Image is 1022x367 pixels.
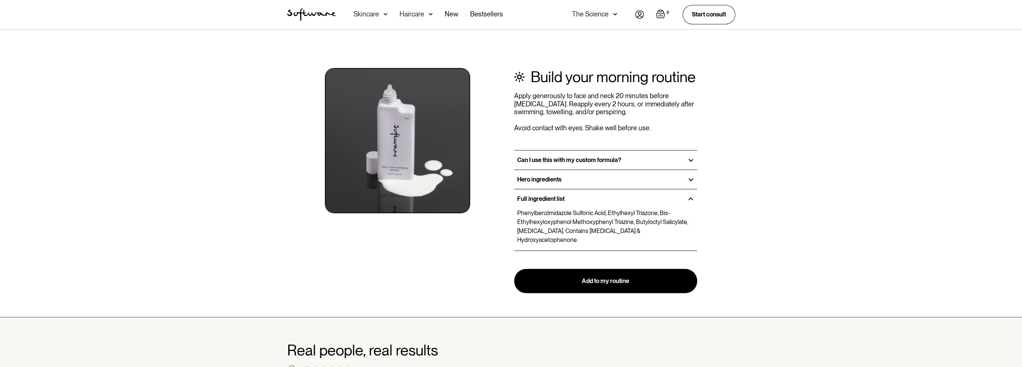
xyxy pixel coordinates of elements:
[287,8,336,21] a: home
[665,9,671,16] div: 0
[429,10,433,18] img: arrow down
[613,10,617,18] img: arrow down
[531,68,696,86] h2: Build your morning routine
[683,5,735,24] a: Start consult
[354,10,379,18] div: Skincare
[572,10,609,18] div: The Science
[517,156,621,164] h3: Can I use this with my custom formula?
[287,8,336,21] img: Software Logo
[517,176,562,183] h3: Hero ingredients
[514,92,698,132] p: Apply generously to face and neck 20 minutes before [MEDICAL_DATA]. Reapply every 2 hours, or imm...
[287,341,735,359] h2: Real people, real results
[517,195,565,202] h3: Full ingredient list
[517,209,695,245] p: Phenylbenzimidazole Sulfonic Acid, Ethylhexyl Triazone, Bis-Ethylhexyloxyphenol Methoxyphenyl Tri...
[656,9,671,20] a: Open empty cart
[383,10,388,18] img: arrow down
[400,10,424,18] div: Haircare
[514,269,698,293] a: Add to my routine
